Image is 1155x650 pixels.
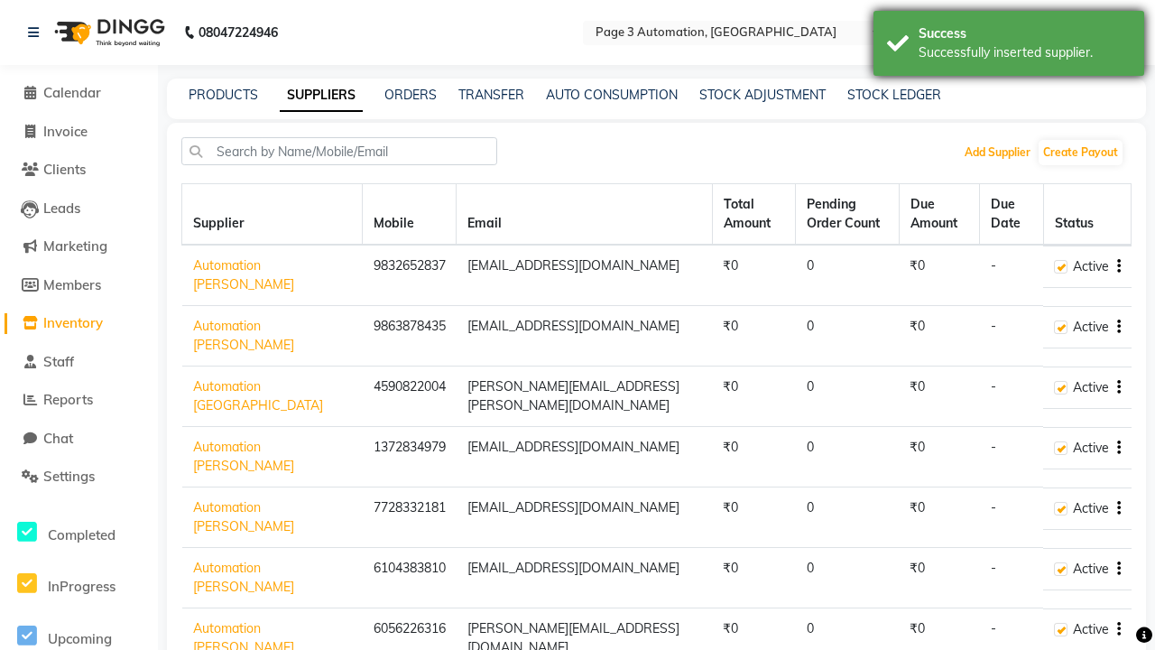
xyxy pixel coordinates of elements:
[193,439,294,474] a: Automation [PERSON_NAME]
[1073,620,1109,639] span: Active
[899,245,980,306] td: ₹0
[43,353,74,370] span: Staff
[1073,499,1109,518] span: Active
[181,137,497,165] input: Search by Name/Mobile/Email
[1073,439,1109,458] span: Active
[193,499,294,534] a: Automation [PERSON_NAME]
[193,318,294,353] a: Automation [PERSON_NAME]
[796,245,900,306] td: 0
[43,200,80,217] span: Leads
[712,184,795,246] th: Total Amount
[363,184,457,246] th: Mobile
[919,24,1131,43] div: Success
[1073,318,1109,337] span: Active
[457,548,713,608] td: [EMAIL_ADDRESS][DOMAIN_NAME]
[919,43,1131,62] div: Successfully inserted supplier.
[899,487,980,548] td: ₹0
[712,367,795,427] td: ₹0
[182,184,363,246] th: Supplier
[199,7,278,58] b: 08047224946
[980,548,1044,608] td: -
[899,548,980,608] td: ₹0
[712,427,795,487] td: ₹0
[280,79,363,112] a: SUPPLIERS
[363,487,457,548] td: 7728332181
[457,245,713,306] td: [EMAIL_ADDRESS][DOMAIN_NAME]
[899,427,980,487] td: ₹0
[43,84,101,101] span: Calendar
[699,87,826,103] a: STOCK ADJUSTMENT
[43,123,88,140] span: Invoice
[43,276,101,293] span: Members
[363,367,457,427] td: 4590822004
[796,427,900,487] td: 0
[43,314,103,331] span: Inventory
[5,429,153,450] a: Chat
[193,560,294,595] a: Automation [PERSON_NAME]
[712,548,795,608] td: ₹0
[457,184,713,246] th: Email
[980,245,1044,306] td: -
[5,313,153,334] a: Inventory
[43,468,95,485] span: Settings
[5,390,153,411] a: Reports
[5,122,153,143] a: Invoice
[363,548,457,608] td: 6104383810
[796,184,900,246] th: Pending Order Count
[43,237,107,255] span: Marketing
[980,427,1044,487] td: -
[1039,140,1123,165] button: Create Payout
[5,352,153,373] a: Staff
[899,306,980,367] td: ₹0
[1073,257,1109,276] span: Active
[980,487,1044,548] td: -
[43,430,73,447] span: Chat
[980,367,1044,427] td: -
[899,367,980,427] td: ₹0
[980,184,1044,246] th: Due Date
[457,487,713,548] td: [EMAIL_ADDRESS][DOMAIN_NAME]
[5,237,153,257] a: Marketing
[5,467,153,487] a: Settings
[48,526,115,543] span: Completed
[46,7,170,58] img: logo
[1043,184,1131,246] th: Status
[1073,378,1109,397] span: Active
[796,487,900,548] td: 0
[193,257,294,292] a: Automation [PERSON_NAME]
[1073,560,1109,579] span: Active
[457,427,713,487] td: [EMAIL_ADDRESS][DOMAIN_NAME]
[5,275,153,296] a: Members
[457,367,713,427] td: [PERSON_NAME][EMAIL_ADDRESS][PERSON_NAME][DOMAIN_NAME]
[796,367,900,427] td: 0
[43,391,93,408] span: Reports
[384,87,437,103] a: ORDERS
[712,245,795,306] td: ₹0
[48,630,112,647] span: Upcoming
[457,306,713,367] td: [EMAIL_ADDRESS][DOMAIN_NAME]
[899,184,980,246] th: Due Amount
[847,87,941,103] a: STOCK LEDGER
[546,87,678,103] a: AUTO CONSUMPTION
[960,140,1035,165] button: Add Supplier
[193,378,323,413] a: Automation [GEOGRAPHIC_DATA]
[43,161,86,178] span: Clients
[48,578,115,595] span: InProgress
[5,199,153,219] a: Leads
[5,160,153,181] a: Clients
[980,306,1044,367] td: -
[363,306,457,367] td: 9863878435
[712,487,795,548] td: ₹0
[5,83,153,104] a: Calendar
[796,306,900,367] td: 0
[458,87,524,103] a: TRANSFER
[712,306,795,367] td: ₹0
[363,427,457,487] td: 1372834979
[363,245,457,306] td: 9832652837
[796,548,900,608] td: 0
[189,87,258,103] a: PRODUCTS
